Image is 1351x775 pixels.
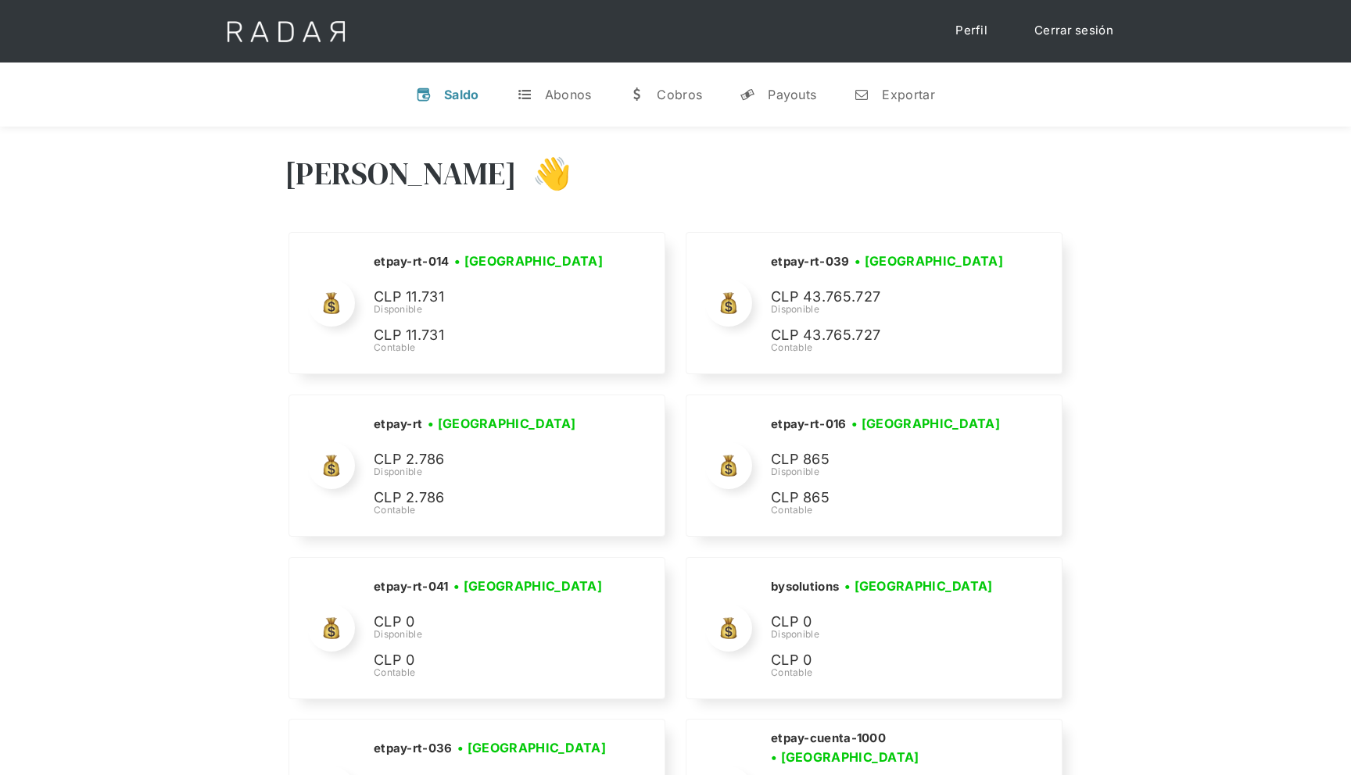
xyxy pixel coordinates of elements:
[854,87,869,102] div: n
[374,465,608,479] div: Disponible
[844,577,993,595] h3: • [GEOGRAPHIC_DATA]
[374,611,608,634] p: CLP 0
[1019,16,1129,46] a: Cerrar sesión
[771,666,1005,680] div: Contable
[740,87,755,102] div: y
[771,324,1005,347] p: CLP 43.765.727
[771,302,1009,316] div: Disponible
[771,286,1005,309] p: CLP 43.765.727
[771,341,1009,355] div: Contable
[374,324,608,347] p: CLP 11.731
[416,87,432,102] div: v
[374,649,608,672] p: CLP 0
[940,16,1003,46] a: Perfil
[771,579,839,595] h2: bysolutions
[517,154,572,193] h3: 👋
[428,414,576,433] h3: • [GEOGRAPHIC_DATA]
[374,666,608,680] div: Contable
[768,87,816,102] div: Payouts
[771,416,847,432] h2: etpay-rt-016
[374,302,608,316] div: Disponible
[771,487,1005,509] p: CLP 865
[771,649,1005,672] p: CLP 0
[374,416,422,432] h2: etpay-rt
[545,87,592,102] div: Abonos
[771,465,1005,479] div: Disponible
[771,503,1005,517] div: Contable
[374,579,449,595] h2: etpay-rt-041
[374,254,450,270] h2: etpay-rt-014
[771,730,886,746] h2: etpay-cuenta-1000
[629,87,644,102] div: w
[374,286,608,309] p: CLP 11.731
[771,448,1005,471] p: CLP 865
[882,87,934,102] div: Exportar
[771,627,1005,641] div: Disponible
[771,611,1005,634] p: CLP 0
[517,87,532,102] div: t
[444,87,479,102] div: Saldo
[457,738,606,757] h3: • [GEOGRAPHIC_DATA]
[285,154,517,193] h3: [PERSON_NAME]
[851,414,1000,433] h3: • [GEOGRAPHIC_DATA]
[374,741,453,756] h2: etpay-rt-036
[454,252,603,270] h3: • [GEOGRAPHIC_DATA]
[374,503,608,517] div: Contable
[374,487,608,509] p: CLP 2.786
[771,748,919,766] h3: • [GEOGRAPHIC_DATA]
[771,254,850,270] h2: etpay-rt-039
[374,341,608,355] div: Contable
[374,448,608,471] p: CLP 2.786
[374,627,608,641] div: Disponible
[657,87,702,102] div: Cobros
[855,252,1003,270] h3: • [GEOGRAPHIC_DATA]
[453,577,602,595] h3: • [GEOGRAPHIC_DATA]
